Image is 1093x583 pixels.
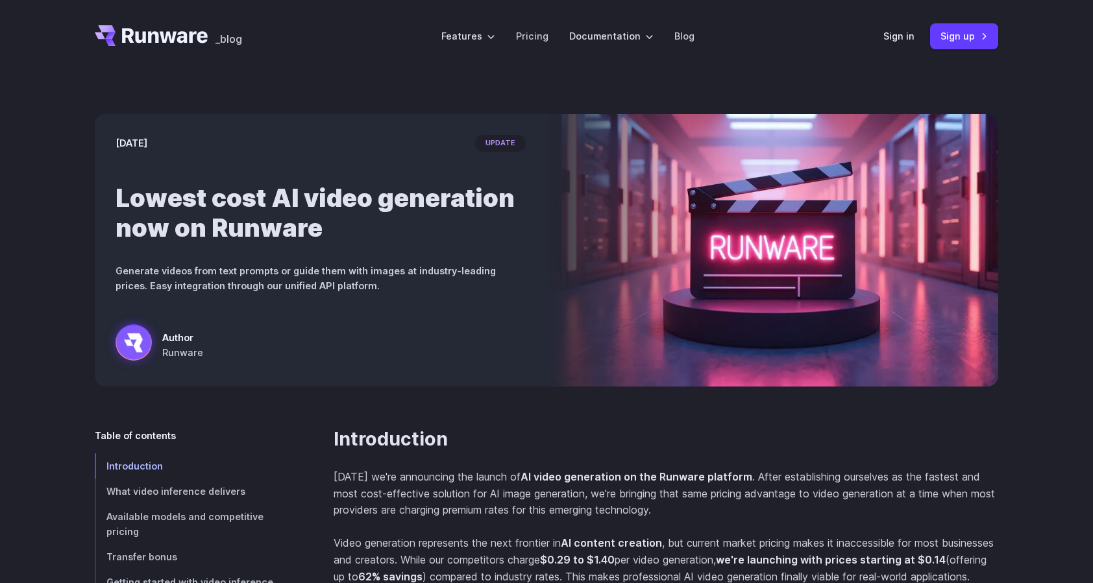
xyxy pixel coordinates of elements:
[561,536,662,549] strong: AI content creation
[162,330,203,345] span: Author
[116,183,526,243] h1: Lowest cost AI video generation now on Runware
[716,553,946,566] strong: we're launching with prices starting at $0.14
[475,135,526,152] span: update
[162,345,203,360] span: Runware
[674,29,694,43] a: Blog
[521,470,752,483] strong: AI video generation on the Runware platform
[883,29,915,43] a: Sign in
[95,479,292,504] a: What video inference delivers
[116,136,147,150] time: [DATE]
[95,544,292,569] a: Transfer bonus
[95,25,208,46] a: Go to /
[116,263,526,293] p: Generate videos from text prompts or guide them with images at industry-leading prices. Easy inte...
[95,428,176,443] span: Table of contents
[441,29,495,43] label: Features
[334,428,448,451] a: Introduction
[95,453,292,479] a: Introduction
[546,114,998,387] img: Neon-lit movie clapperboard with the word 'RUNWARE' in a futuristic server room
[516,29,548,43] a: Pricing
[106,460,163,471] span: Introduction
[540,553,615,566] strong: $0.29 to $1.40
[95,504,292,544] a: Available models and competitive pricing
[334,469,998,519] p: [DATE] we're announcing the launch of . After establishing ourselves as the fastest and most cost...
[569,29,654,43] label: Documentation
[106,551,177,562] span: Transfer bonus
[215,34,242,44] span: _blog
[106,486,245,497] span: What video inference delivers
[116,324,203,366] a: Neon-lit movie clapperboard with the word 'RUNWARE' in a futuristic server room Author Runware
[215,25,242,46] a: _blog
[358,570,423,583] strong: 62% savings
[930,23,998,49] a: Sign up
[106,511,264,537] span: Available models and competitive pricing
